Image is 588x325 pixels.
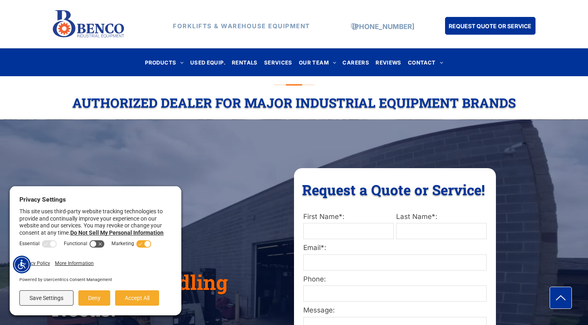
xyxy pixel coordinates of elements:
a: OUR TEAM [296,57,340,68]
span: REQUEST QUOTE OR SERVICE [449,19,531,33]
a: RENTALS [229,57,261,68]
label: Message: [303,305,487,316]
a: REVIEWS [372,57,405,68]
span: Authorized Dealer For Major Industrial Equipment Brands [72,94,516,111]
a: CONTACT [405,57,446,68]
a: SERVICES [261,57,296,68]
a: CAREERS [339,57,372,68]
strong: FORKLIFTS & WAREHOUSE EQUIPMENT [173,22,310,30]
label: Last Name*: [396,212,487,222]
a: [PHONE_NUMBER] [352,23,414,31]
a: REQUEST QUOTE OR SERVICE [445,17,535,35]
div: Accessibility Menu [13,256,31,273]
a: USED EQUIP. [187,57,229,68]
a: PRODUCTS [142,57,187,68]
label: Phone: [303,274,487,285]
label: First Name*: [303,212,394,222]
span: Request a Quote or Service! [302,180,485,199]
label: Email*: [303,243,487,253]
